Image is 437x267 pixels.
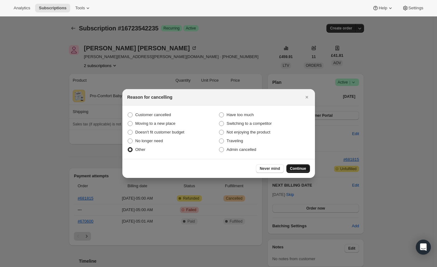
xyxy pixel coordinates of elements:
span: Not enjoying the product [227,130,271,134]
button: Tools [71,4,95,12]
span: Never mind [260,166,280,171]
span: Admin cancelled [227,147,256,152]
span: Moving to a new place [135,121,175,126]
button: Subscriptions [35,4,70,12]
h2: Reason for cancelling [127,94,172,100]
span: Switching to a competitor [227,121,272,126]
span: Settings [408,6,423,11]
button: Settings [398,4,427,12]
span: Continue [290,166,306,171]
span: Traveling [227,138,243,143]
button: Help [369,4,397,12]
span: Analytics [14,6,30,11]
span: Subscriptions [39,6,66,11]
span: Help [379,6,387,11]
span: No longer need [135,138,163,143]
button: Close [303,93,311,102]
button: Continue [286,164,310,173]
div: Open Intercom Messenger [416,240,431,255]
span: Other [135,147,146,152]
span: Have too much [227,112,254,117]
button: Analytics [10,4,34,12]
span: Tools [75,6,85,11]
button: Never mind [256,164,284,173]
span: Customer cancelled [135,112,171,117]
span: Doesn't fit customer budget [135,130,184,134]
